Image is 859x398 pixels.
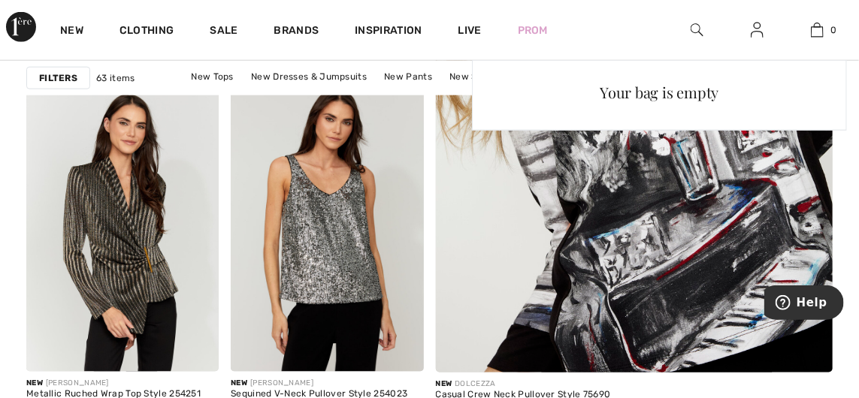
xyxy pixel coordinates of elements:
[231,83,423,371] img: Sequined V-Neck Pullover Style 254023. Black/Silver
[366,86,428,105] a: New Skirts
[183,66,240,86] a: New Tops
[6,12,36,42] img: 1ère Avenue
[436,378,833,390] div: DOLCEZZA
[26,83,219,371] img: Metallic Ruched Wrap Top Style 254251. Gold/Black
[518,23,548,38] a: Prom
[691,21,703,39] img: search the website
[231,378,423,389] div: [PERSON_NAME]
[431,86,516,105] a: New Outerwear
[751,21,764,39] img: My Info
[96,71,135,84] span: 63 items
[210,24,237,40] a: Sale
[26,378,43,387] span: New
[231,378,247,387] span: New
[377,66,440,86] a: New Pants
[355,24,422,40] span: Inspiration
[39,71,77,84] strong: Filters
[60,24,83,40] a: New
[119,24,174,40] a: Clothing
[436,379,452,388] span: New
[788,21,846,39] a: 0
[485,73,834,112] div: Your bag is empty
[243,66,374,86] a: New Dresses & Jumpsuits
[831,23,837,37] span: 0
[458,23,482,38] a: Live
[739,21,776,40] a: Sign In
[764,285,844,323] iframe: Opens a widget where you can find more information
[274,24,319,40] a: Brands
[442,66,577,86] a: New Sweaters & Cardigans
[26,378,219,389] div: [PERSON_NAME]
[811,21,824,39] img: My Bag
